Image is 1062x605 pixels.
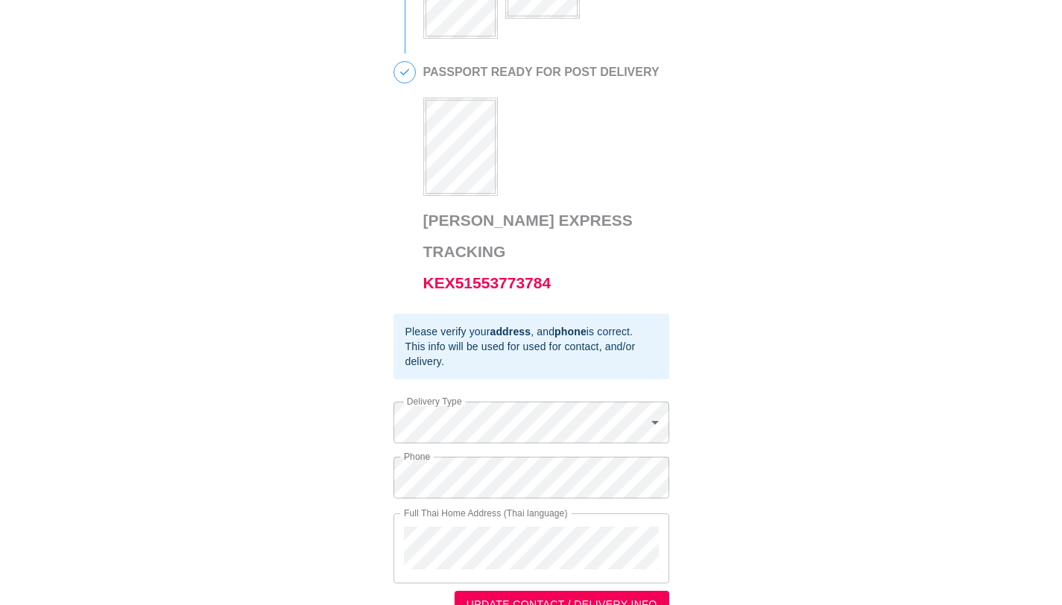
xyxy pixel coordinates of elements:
[423,205,662,299] h3: [PERSON_NAME] Express Tracking
[405,324,657,339] div: Please verify your , and is correct.
[490,326,531,338] b: address
[394,62,415,83] span: 5
[554,326,587,338] b: phone
[423,274,551,291] a: KEX51553773784
[423,66,662,79] h2: PASSPORT READY FOR POST DELIVERY
[405,339,657,369] div: This info will be used for used for contact, and/or delivery.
